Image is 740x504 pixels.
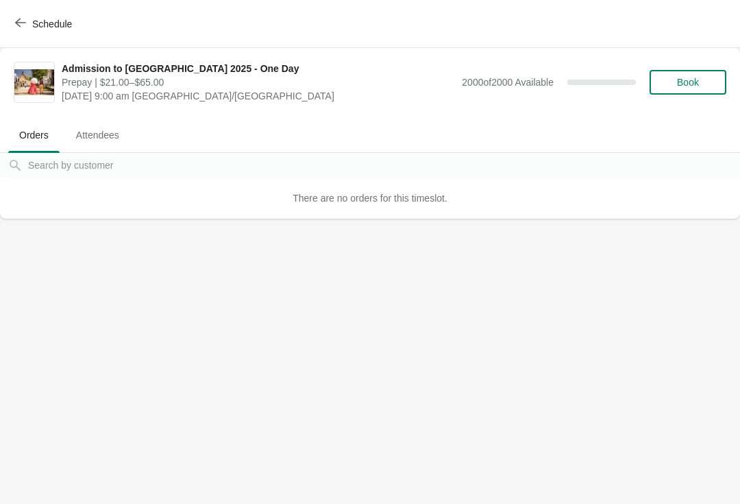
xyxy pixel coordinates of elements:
button: Schedule [7,12,83,36]
span: There are no orders for this timeslot. [293,193,447,204]
button: Book [650,70,726,95]
span: 2000 of 2000 Available [462,77,554,88]
span: Orders [8,123,60,147]
span: Schedule [32,19,72,29]
input: Search by customer [27,153,740,178]
span: Attendees [65,123,130,147]
img: Admission to Barkerville 2025 - One Day [14,69,54,96]
span: Admission to [GEOGRAPHIC_DATA] 2025 - One Day [62,62,455,75]
span: [DATE] 9:00 am [GEOGRAPHIC_DATA]/[GEOGRAPHIC_DATA] [62,89,455,103]
span: Book [677,77,699,88]
span: Prepay | $21.00–$65.00 [62,75,455,89]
